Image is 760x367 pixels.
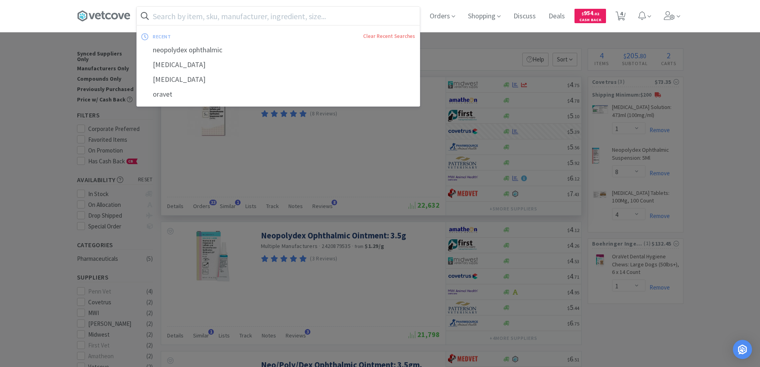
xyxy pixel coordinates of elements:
div: Open Intercom Messenger [733,340,752,359]
div: [MEDICAL_DATA] [137,58,420,72]
a: Deals [545,13,568,20]
a: $954.02Cash Back [574,5,606,27]
span: . 02 [593,11,599,16]
span: Cash Back [579,18,601,23]
div: oravet [137,87,420,102]
input: Search by item, sku, manufacturer, ingredient, size... [137,7,420,25]
a: Clear Recent Searches [363,33,415,40]
div: recent [153,30,267,43]
span: $ [582,11,584,16]
a: Discuss [510,13,539,20]
a: 4 [612,14,629,21]
div: [MEDICAL_DATA] [137,72,420,87]
span: 954 [582,9,599,17]
div: neopolydex ophthalmic [137,43,420,58]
